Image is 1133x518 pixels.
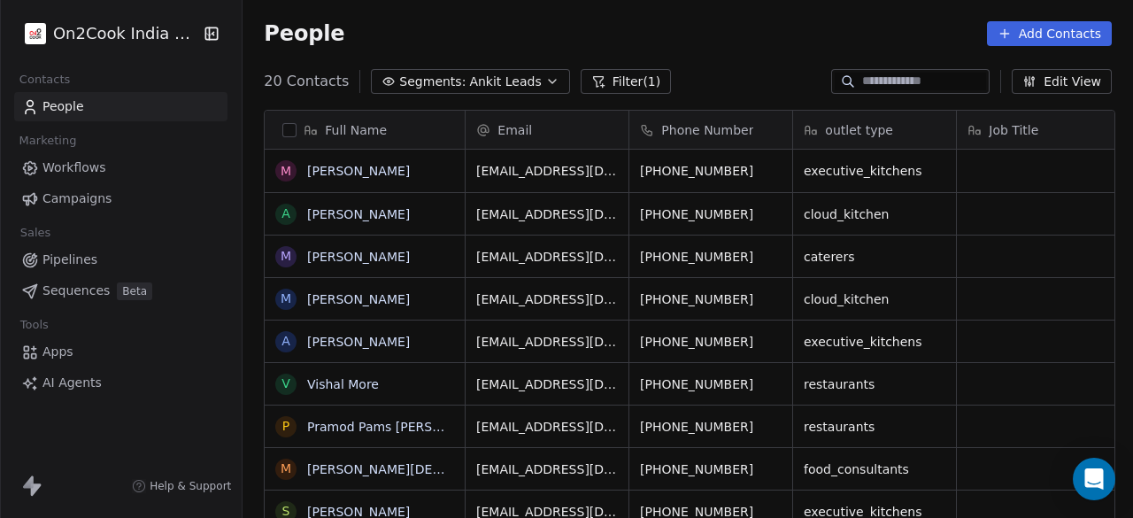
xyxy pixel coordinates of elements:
a: Help & Support [132,479,231,493]
span: [EMAIL_ADDRESS][DOMAIN_NAME] [476,333,618,351]
div: outlet type [793,111,956,149]
span: Tools [12,312,56,338]
a: [PERSON_NAME] [307,335,410,349]
div: M [281,247,291,266]
div: A [282,332,291,351]
div: M [281,290,291,308]
a: [PERSON_NAME][DEMOGRAPHIC_DATA] [307,462,551,476]
span: [PHONE_NUMBER] [640,162,782,180]
div: Job Title [957,111,1120,149]
span: Help & Support [150,479,231,493]
a: [PERSON_NAME] [307,164,410,178]
div: M [281,162,291,181]
span: restaurants [804,375,945,393]
span: [EMAIL_ADDRESS][DOMAIN_NAME] [476,205,618,223]
span: [PHONE_NUMBER] [640,205,782,223]
span: People [264,20,344,47]
span: [EMAIL_ADDRESS][DOMAIN_NAME] [476,418,618,436]
span: [EMAIL_ADDRESS][DOMAIN_NAME] [476,162,618,180]
span: [PHONE_NUMBER] [640,460,782,478]
a: Workflows [14,153,227,182]
span: 20 Contacts [264,71,349,92]
span: Pipelines [42,251,97,269]
div: Open Intercom Messenger [1073,458,1115,500]
span: Ankit Leads [469,73,541,91]
span: restaurants [804,418,945,436]
a: [PERSON_NAME] [307,250,410,264]
span: On2Cook India Pvt. Ltd. [53,22,199,45]
span: Full Name [325,121,387,139]
a: Campaigns [14,184,227,213]
a: People [14,92,227,121]
a: SequencesBeta [14,276,227,305]
span: Sequences [42,282,110,300]
button: Edit View [1012,69,1112,94]
span: Marketing [12,128,84,154]
a: Apps [14,337,227,367]
span: Campaigns [42,189,112,208]
span: AI Agents [42,374,102,392]
span: caterers [804,248,945,266]
span: executive_kitchens [804,333,945,351]
span: executive_kitchens [804,162,945,180]
a: Vishal More [307,377,379,391]
a: AI Agents [14,368,227,398]
span: [PHONE_NUMBER] [640,290,782,308]
span: outlet type [825,121,893,139]
span: cloud_kitchen [804,205,945,223]
span: [PHONE_NUMBER] [640,333,782,351]
span: [EMAIL_ADDRESS][DOMAIN_NAME] [476,375,618,393]
span: Phone Number [661,121,753,139]
button: Filter(1) [581,69,672,94]
div: P [282,417,289,436]
div: M [281,460,291,478]
span: [EMAIL_ADDRESS][DOMAIN_NAME] [476,290,618,308]
div: Full Name [265,111,465,149]
span: food_consultants [804,460,945,478]
a: [PERSON_NAME] [307,207,410,221]
span: Beta [117,282,152,300]
span: Apps [42,343,73,361]
span: Sales [12,220,58,246]
span: [PHONE_NUMBER] [640,375,782,393]
div: V [282,375,291,393]
img: on2cook%20logo-04%20copy.jpg [25,23,46,44]
span: Workflows [42,158,106,177]
div: Email [466,111,628,149]
a: [PERSON_NAME] [307,292,410,306]
span: [PHONE_NUMBER] [640,418,782,436]
span: Email [497,121,532,139]
button: Add Contacts [987,21,1112,46]
span: [EMAIL_ADDRESS][DOMAIN_NAME] [476,248,618,266]
div: Phone Number [629,111,792,149]
span: Segments: [399,73,466,91]
span: Contacts [12,66,78,93]
span: Job Title [989,121,1038,139]
div: A [282,205,291,223]
span: [EMAIL_ADDRESS][DOMAIN_NAME] [476,460,618,478]
a: Pramod Pams [PERSON_NAME] [307,420,498,434]
span: [PHONE_NUMBER] [640,248,782,266]
a: Pipelines [14,245,227,274]
span: People [42,97,84,116]
button: On2Cook India Pvt. Ltd. [21,19,191,49]
span: cloud_kitchen [804,290,945,308]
